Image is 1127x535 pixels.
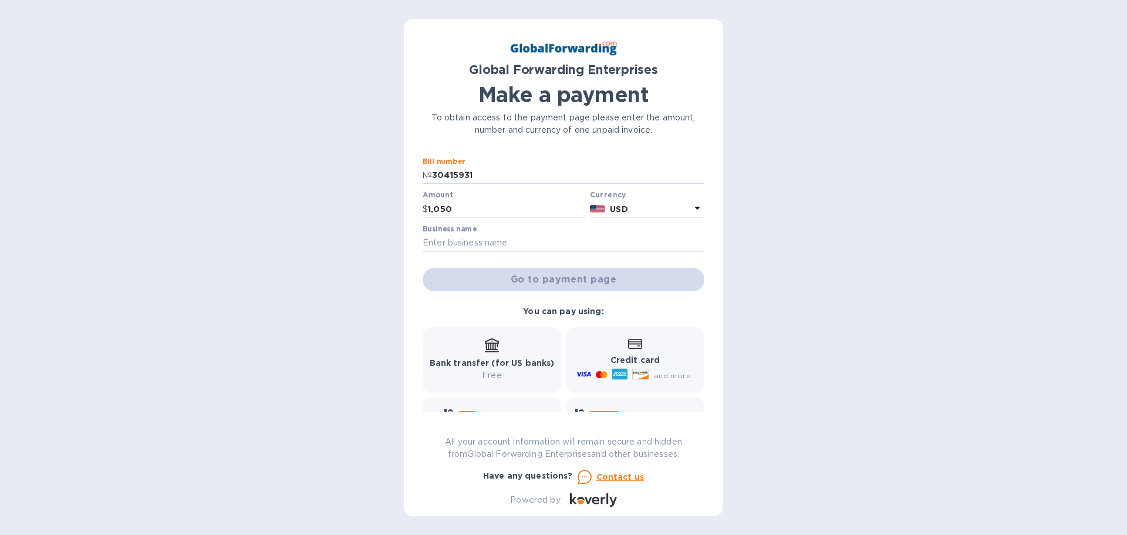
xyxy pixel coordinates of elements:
b: Global Forwarding Enterprises [469,62,658,77]
input: 0.00 [428,200,585,218]
b: USD [610,204,627,214]
b: Bank transfer (for US banks) [430,358,555,368]
p: Free [430,369,555,382]
b: You can pay using: [523,307,603,316]
input: Enter bill number [432,167,704,184]
p: № [423,169,432,181]
label: Amount [423,192,453,199]
span: and more... [654,371,697,380]
label: Bill number [423,158,465,165]
b: Credit card [610,355,660,365]
label: Business name [423,226,477,233]
input: Enter business name [423,234,704,252]
img: USD [590,205,606,213]
b: Currency [590,190,626,199]
p: To obtain access to the payment page please enter the amount, number and currency of one unpaid i... [423,112,704,136]
b: Have any questions? [483,471,573,480]
h1: Make a payment [423,82,704,107]
p: $ [423,203,428,216]
u: Contact us [596,472,645,482]
p: Powered by [510,494,560,506]
p: All your account information will remain secure and hidden from Global Forwarding Enterprises and... [423,436,704,460]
